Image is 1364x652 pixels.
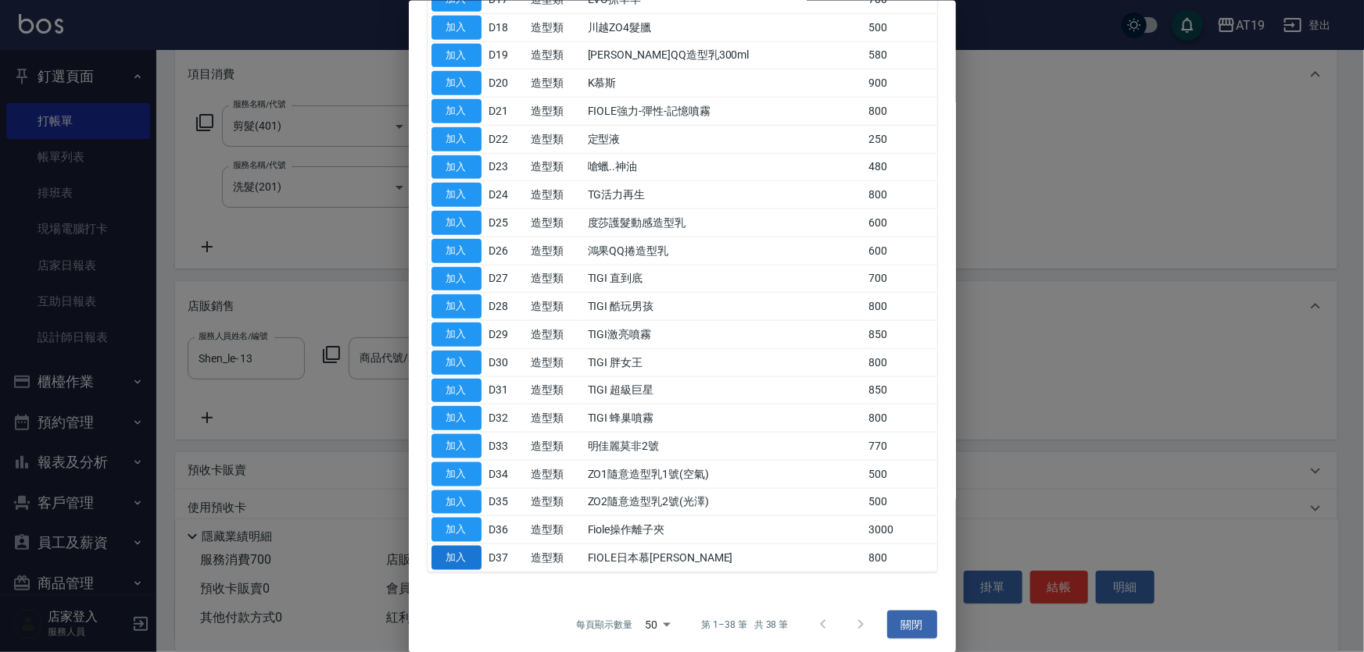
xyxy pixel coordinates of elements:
td: 造型類 [527,348,584,376]
td: 480 [865,153,936,181]
td: D26 [485,237,527,265]
button: 加入 [431,406,482,430]
td: 鴻果QQ捲造型乳 [584,237,865,265]
td: 600 [865,237,936,265]
td: D29 [485,320,527,348]
button: 加入 [431,43,482,67]
button: 加入 [431,378,482,402]
td: K慕斯 [584,69,865,97]
td: TIGI 蜂巢噴霧 [584,404,865,432]
td: TIGI 超級巨星 [584,376,865,404]
td: TIGI 直到底 [584,265,865,293]
td: D27 [485,265,527,293]
button: 加入 [431,155,482,179]
td: D22 [485,125,527,153]
td: 造型類 [527,208,584,237]
td: 造型類 [527,69,584,97]
p: 第 1–38 筆 共 38 筆 [701,617,788,631]
button: 加入 [431,294,482,319]
td: 850 [865,320,936,348]
td: D19 [485,41,527,69]
td: TIGI 胖女王 [584,348,865,376]
td: 造型類 [527,13,584,41]
button: 加入 [431,546,482,570]
td: D20 [485,69,527,97]
td: 800 [865,543,936,572]
td: 造型類 [527,488,584,516]
button: 加入 [431,322,482,347]
td: 造型類 [527,97,584,125]
td: 800 [865,180,936,208]
td: TIGI激亮噴霧 [584,320,865,348]
td: 造型類 [527,432,584,460]
td: D23 [485,153,527,181]
td: 770 [865,432,936,460]
td: 造型類 [527,460,584,488]
td: TIGI 酷玩男孩 [584,292,865,320]
td: 600 [865,208,936,237]
td: D18 [485,13,527,41]
button: 加入 [431,434,482,458]
td: TG活力再生 [584,180,865,208]
td: ZO1隨意造型乳1號(空氣) [584,460,865,488]
td: 造型類 [527,125,584,153]
button: 加入 [431,266,482,290]
button: 加入 [431,183,482,207]
td: FIOLE日本慕[PERSON_NAME] [584,543,865,572]
td: 造型類 [527,237,584,265]
td: 造型類 [527,292,584,320]
button: 加入 [431,238,482,262]
td: 500 [865,460,936,488]
button: 加入 [431,461,482,486]
p: 每頁顯示數量 [576,617,632,631]
td: 800 [865,404,936,432]
button: 加入 [431,99,482,123]
td: 500 [865,13,936,41]
td: 800 [865,348,936,376]
td: D21 [485,97,527,125]
td: 造型類 [527,543,584,572]
td: 850 [865,376,936,404]
td: D33 [485,432,527,460]
td: 造型類 [527,404,584,432]
td: 250 [865,125,936,153]
td: 造型類 [527,320,584,348]
td: ZO2隨意造型乳2號(光澤) [584,488,865,516]
td: D32 [485,404,527,432]
td: 580 [865,41,936,69]
td: 造型類 [527,41,584,69]
button: 加入 [431,211,482,235]
td: D24 [485,180,527,208]
td: 造型類 [527,180,584,208]
button: 加入 [431,518,482,542]
td: 500 [865,488,936,516]
td: 造型類 [527,376,584,404]
div: 50 [639,603,676,645]
button: 加入 [431,15,482,39]
td: D34 [485,460,527,488]
button: 加入 [431,126,482,151]
td: FIOLE強力-彈性-記憶噴霧 [584,97,865,125]
td: 700 [865,265,936,293]
button: 加入 [431,350,482,374]
td: D31 [485,376,527,404]
td: 800 [865,97,936,125]
td: D37 [485,543,527,572]
button: 關閉 [887,610,937,639]
td: 900 [865,69,936,97]
td: 明佳麗莫非2號 [584,432,865,460]
button: 加入 [431,490,482,514]
td: D36 [485,515,527,543]
td: 嗆蠟..神油 [584,153,865,181]
td: D28 [485,292,527,320]
td: 川越ZO4髮臘 [584,13,865,41]
td: D30 [485,348,527,376]
td: Fiole操作離子夾 [584,515,865,543]
td: [PERSON_NAME]QQ造型乳300ml [584,41,865,69]
td: 度莎護髮動感造型乳 [584,208,865,237]
button: 加入 [431,71,482,95]
td: 3000 [865,515,936,543]
td: 800 [865,292,936,320]
td: 造型類 [527,265,584,293]
td: 造型類 [527,515,584,543]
